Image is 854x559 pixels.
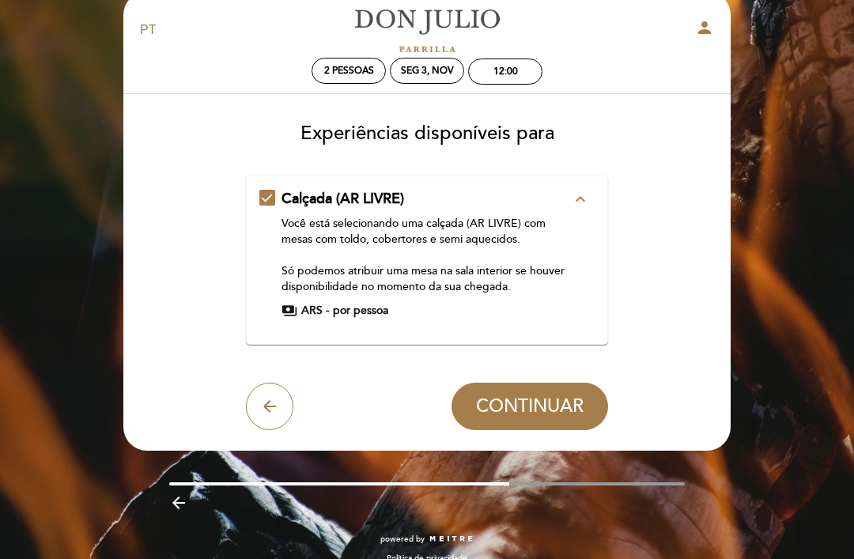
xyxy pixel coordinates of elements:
[695,18,714,43] button: person
[566,189,595,210] button: expand_less
[282,190,404,207] span: Calçada (AR LIVRE)
[328,9,526,52] a: [PERSON_NAME]
[380,534,425,545] span: powered by
[571,190,590,209] i: expand_less
[301,303,329,319] span: ARS -
[333,303,388,319] span: por pessoa
[429,535,474,543] img: MEITRE
[300,122,554,145] span: Experiências disponíveis para
[260,397,279,416] i: arrow_back
[380,534,474,545] a: powered by
[695,18,714,37] i: person
[246,383,293,430] button: arrow_back
[493,66,518,77] div: 12:00
[324,65,374,77] span: 2 pessoas
[282,216,572,295] div: Você está selecionando uma calçada (AR LIVRE) com mesas com toldo, cobertores e semi aquecidos. S...
[401,65,454,77] div: Seg 3, nov
[259,189,595,319] md-checkbox: Calçada (AR LIVRE) expand_less Você está selecionando uma calçada (AR LIVRE) com mesas com toldo,...
[169,493,188,512] i: arrow_backward
[476,395,584,417] span: CONTINUAR
[282,303,297,319] span: payments
[452,383,608,430] button: CONTINUAR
